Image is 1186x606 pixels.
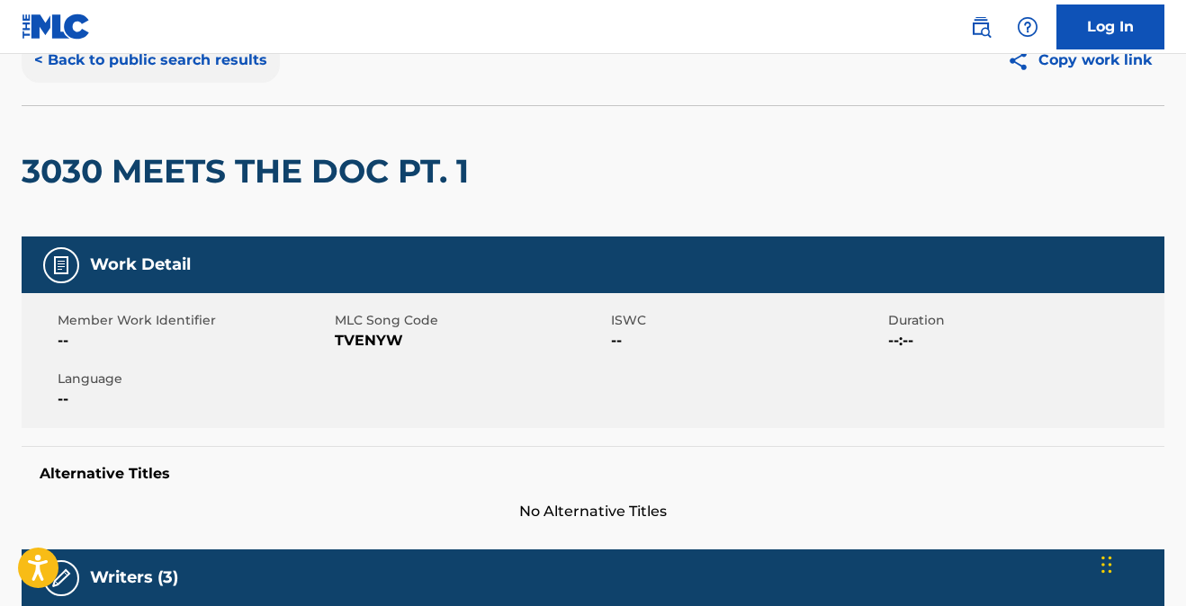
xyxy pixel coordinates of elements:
span: No Alternative Titles [22,501,1164,522]
span: -- [611,330,884,352]
img: Work Detail [50,254,72,276]
img: search [970,16,992,38]
h2: 3030 MEETS THE DOC PT. 1 [22,151,478,192]
iframe: Chat Widget [1096,520,1186,606]
div: Drag [1101,538,1112,592]
button: Copy work link [994,38,1164,83]
img: MLC Logo [22,13,91,40]
h5: Alternative Titles [40,465,1146,483]
button: < Back to public search results [22,38,280,83]
span: -- [58,330,330,352]
a: Log In [1056,4,1164,49]
img: Writers [50,567,72,589]
span: Member Work Identifier [58,311,330,330]
div: Help [1010,9,1046,45]
h5: Writers (3) [90,567,178,588]
span: ISWC [611,311,884,330]
span: Language [58,370,330,388]
img: Copy work link [1007,49,1038,72]
span: TVENYW [335,330,607,352]
a: Public Search [963,9,999,45]
span: -- [58,388,330,410]
span: Duration [888,311,1161,330]
span: --:-- [888,330,1161,352]
span: MLC Song Code [335,311,607,330]
img: help [1017,16,1038,38]
h5: Work Detail [90,254,191,275]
